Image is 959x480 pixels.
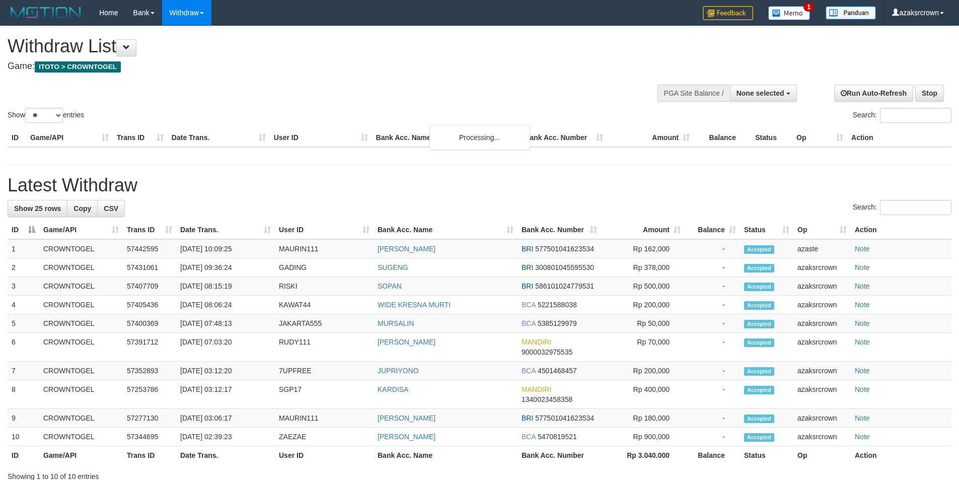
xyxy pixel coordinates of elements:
td: azaksrcrown [793,314,851,333]
th: Game/API [39,446,123,465]
a: Note [855,433,870,441]
a: [PERSON_NAME] [378,245,435,253]
input: Search: [880,200,951,215]
a: Note [855,301,870,309]
td: 57405436 [123,296,176,314]
td: [DATE] 03:06:17 [176,409,275,428]
span: Accepted [744,283,774,291]
td: SGP17 [275,380,374,409]
span: 1 [803,3,814,12]
th: Balance: activate to sort column ascending [685,221,740,239]
td: 57253786 [123,380,176,409]
td: 57277130 [123,409,176,428]
td: - [685,239,740,258]
td: 57407709 [123,277,176,296]
a: WIDE KRESNA MURTI [378,301,451,309]
td: 57352893 [123,362,176,380]
td: azaksrcrown [793,258,851,277]
img: panduan.png [826,6,876,20]
input: Search: [880,108,951,123]
label: Search: [853,200,951,215]
td: Rp 70,000 [601,333,685,362]
th: Trans ID [123,446,176,465]
td: [DATE] 08:06:24 [176,296,275,314]
a: JUPRIYONO [378,367,419,375]
td: - [685,380,740,409]
span: Copy 4501468457 to clipboard [538,367,577,375]
td: 6 [8,333,39,362]
th: Date Trans.: activate to sort column ascending [176,221,275,239]
th: Trans ID [113,128,168,147]
th: User ID [270,128,372,147]
select: Showentries [25,108,63,123]
a: SOPAN [378,282,402,290]
span: None selected [736,89,784,97]
th: Rp 3.040.000 [601,446,685,465]
a: Copy [67,200,98,217]
td: - [685,362,740,380]
td: - [685,409,740,428]
a: [PERSON_NAME] [378,338,435,346]
span: Accepted [744,301,774,310]
th: Date Trans. [168,128,270,147]
td: 57344695 [123,428,176,446]
td: azaksrcrown [793,333,851,362]
span: BCA [522,319,536,327]
td: Rp 180,000 [601,409,685,428]
td: - [685,428,740,446]
span: Accepted [744,433,774,442]
th: Balance [694,128,751,147]
td: 2 [8,258,39,277]
a: Note [855,414,870,422]
a: Show 25 rows [8,200,67,217]
a: Note [855,319,870,327]
td: - [685,277,740,296]
td: azaksrcrown [793,409,851,428]
a: Note [855,367,870,375]
span: Accepted [744,367,774,376]
td: CROWNTOGEL [39,428,123,446]
th: Bank Acc. Number [518,446,601,465]
span: Copy 5470819521 to clipboard [538,433,577,441]
th: Op: activate to sort column ascending [793,221,851,239]
span: Accepted [744,245,774,254]
td: CROWNTOGEL [39,380,123,409]
th: Trans ID: activate to sort column ascending [123,221,176,239]
td: Rp 162,000 [601,239,685,258]
th: Amount: activate to sort column ascending [601,221,685,239]
a: Note [855,263,870,271]
span: Copy [73,204,91,213]
td: Rp 200,000 [601,362,685,380]
td: 7UPFREE [275,362,374,380]
td: CROWNTOGEL [39,314,123,333]
span: BRI [522,282,533,290]
a: Note [855,245,870,253]
th: Bank Acc. Number [521,128,607,147]
td: [DATE] 02:39:23 [176,428,275,446]
a: [PERSON_NAME] [378,414,435,422]
th: ID: activate to sort column descending [8,221,39,239]
th: Action [851,221,951,239]
th: Status [751,128,792,147]
td: - [685,314,740,333]
span: Accepted [744,338,774,347]
h1: Latest Withdraw [8,175,951,195]
a: MURSALIN [378,319,414,327]
th: Balance [685,446,740,465]
td: CROWNTOGEL [39,258,123,277]
a: KARDISA [378,385,408,393]
td: ZAEZAE [275,428,374,446]
th: Bank Acc. Name [372,128,521,147]
td: JAKARTA555 [275,314,374,333]
td: 8 [8,380,39,409]
th: Date Trans. [176,446,275,465]
button: None selected [730,85,797,102]
td: 57400369 [123,314,176,333]
span: Accepted [744,415,774,423]
th: User ID [275,446,374,465]
td: - [685,333,740,362]
span: BCA [522,301,536,309]
td: 3 [8,277,39,296]
span: Accepted [744,264,774,272]
label: Search: [853,108,951,123]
